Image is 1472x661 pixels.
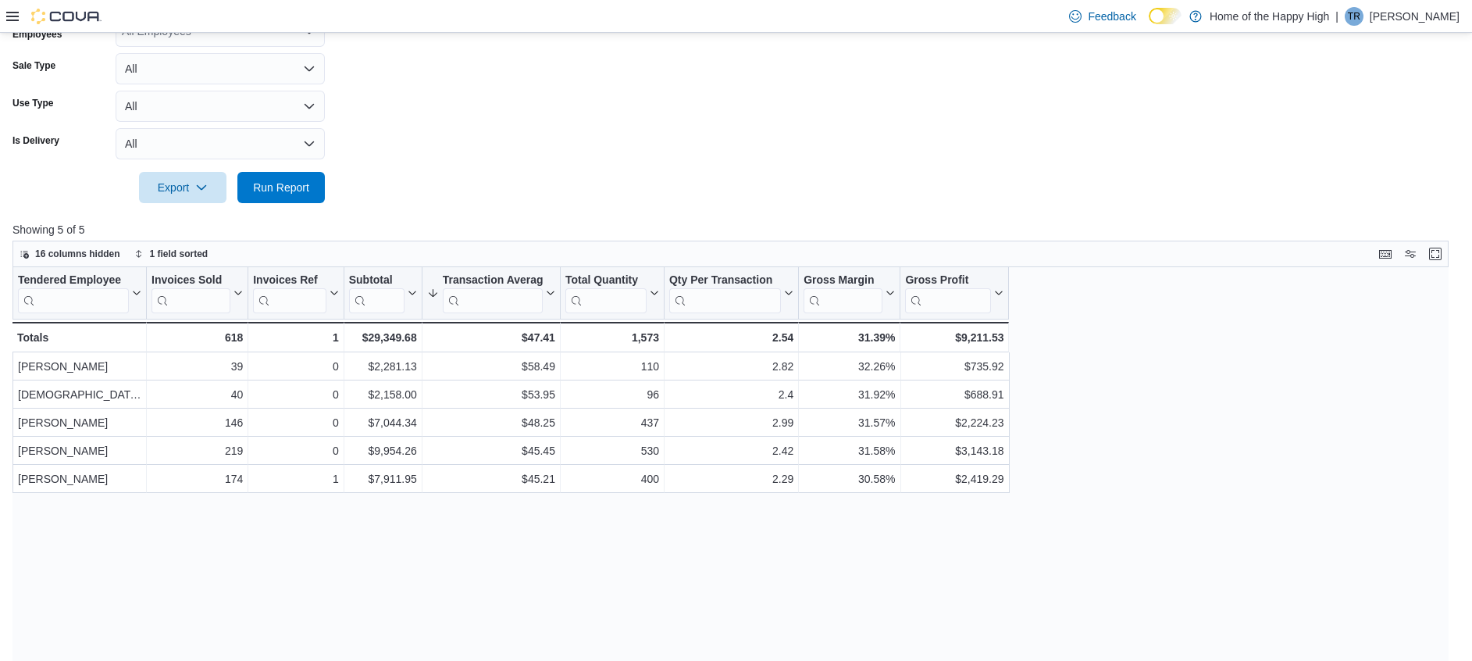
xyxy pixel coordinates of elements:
p: Home of the Happy High [1210,7,1329,26]
div: 31.92% [804,385,895,404]
div: $58.49 [427,357,555,376]
div: 2.42 [669,441,793,460]
div: 437 [565,413,659,432]
div: Invoices Sold [151,273,230,313]
div: 1 [253,328,338,347]
a: Feedback [1063,1,1142,32]
div: 31.58% [804,441,895,460]
div: [PERSON_NAME] [18,357,141,376]
div: Totals [17,328,141,347]
div: $9,954.26 [349,441,417,460]
div: Tom Rishaur [1345,7,1363,26]
button: Qty Per Transaction [669,273,793,313]
label: Is Delivery [12,134,59,147]
div: Invoices Ref [253,273,326,313]
div: $2,281.13 [349,357,417,376]
label: Sale Type [12,59,55,72]
div: 1,573 [565,328,659,347]
span: Run Report [253,180,309,195]
div: $45.45 [427,441,555,460]
button: Invoices Sold [151,273,243,313]
div: Subtotal [349,273,405,313]
button: 1 field sorted [128,245,215,263]
div: 30.58% [804,470,895,488]
span: 16 columns hidden [35,248,120,260]
p: Showing 5 of 5 [12,222,1463,238]
div: 110 [565,357,659,376]
div: 39 [151,357,243,376]
span: Feedback [1088,9,1135,24]
div: $735.92 [906,357,1004,376]
div: Tendered Employee [18,273,129,288]
div: 618 [151,328,243,347]
div: Qty Per Transaction [669,273,781,313]
div: 1 [253,470,338,488]
div: 32.26% [804,357,895,376]
div: Invoices Ref [253,273,326,288]
button: 16 columns hidden [13,245,127,263]
div: $29,349.68 [349,328,417,347]
button: Tendered Employee [18,273,141,313]
button: Display options [1401,245,1420,263]
div: Gross Profit [905,273,991,313]
div: Invoices Sold [151,273,230,288]
div: 2.29 [669,470,793,488]
span: Export [148,172,217,203]
div: 146 [151,413,243,432]
div: 0 [253,357,338,376]
div: [DEMOGRAPHIC_DATA][PERSON_NAME] [18,385,141,404]
div: Subtotal [349,273,405,288]
button: Total Quantity [565,273,659,313]
div: $47.41 [427,328,555,347]
div: Gross Profit [905,273,991,288]
div: 174 [151,470,243,488]
div: Gross Margin [804,273,882,288]
div: 31.39% [804,328,895,347]
div: $2,419.29 [906,470,1004,488]
div: 96 [565,385,659,404]
div: 2.4 [669,385,793,404]
label: Use Type [12,97,53,109]
div: 2.82 [669,357,793,376]
div: 31.57% [804,413,895,432]
div: $2,158.00 [349,385,417,404]
button: Subtotal [349,273,417,313]
div: Qty Per Transaction [669,273,781,288]
div: Transaction Average [443,273,543,313]
div: 400 [565,470,659,488]
span: Dark Mode [1149,24,1149,25]
button: Keyboard shortcuts [1376,245,1395,263]
button: Enter fullscreen [1426,245,1445,263]
button: Transaction Average [427,273,555,313]
p: [PERSON_NAME] [1370,7,1460,26]
div: $53.95 [427,385,555,404]
button: Run Report [237,172,325,203]
button: Gross Profit [905,273,1003,313]
span: 1 field sorted [150,248,209,260]
button: All [116,91,325,122]
div: 219 [151,441,243,460]
button: Gross Margin [804,273,895,313]
div: $688.91 [906,385,1004,404]
div: Transaction Average [443,273,543,288]
div: 0 [253,413,338,432]
div: [PERSON_NAME] [18,470,141,488]
div: 530 [565,441,659,460]
div: Gross Margin [804,273,882,313]
input: Dark Mode [1149,8,1182,24]
div: $2,224.23 [906,413,1004,432]
p: | [1335,7,1338,26]
button: Invoices Ref [253,273,338,313]
div: $7,044.34 [349,413,417,432]
div: $3,143.18 [906,441,1004,460]
div: 2.99 [669,413,793,432]
button: All [116,53,325,84]
div: [PERSON_NAME] [18,413,141,432]
div: Total Quantity [565,273,647,288]
div: 0 [253,385,338,404]
div: [PERSON_NAME] [18,441,141,460]
div: $48.25 [427,413,555,432]
button: All [116,128,325,159]
div: Total Quantity [565,273,647,313]
div: 40 [151,385,243,404]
